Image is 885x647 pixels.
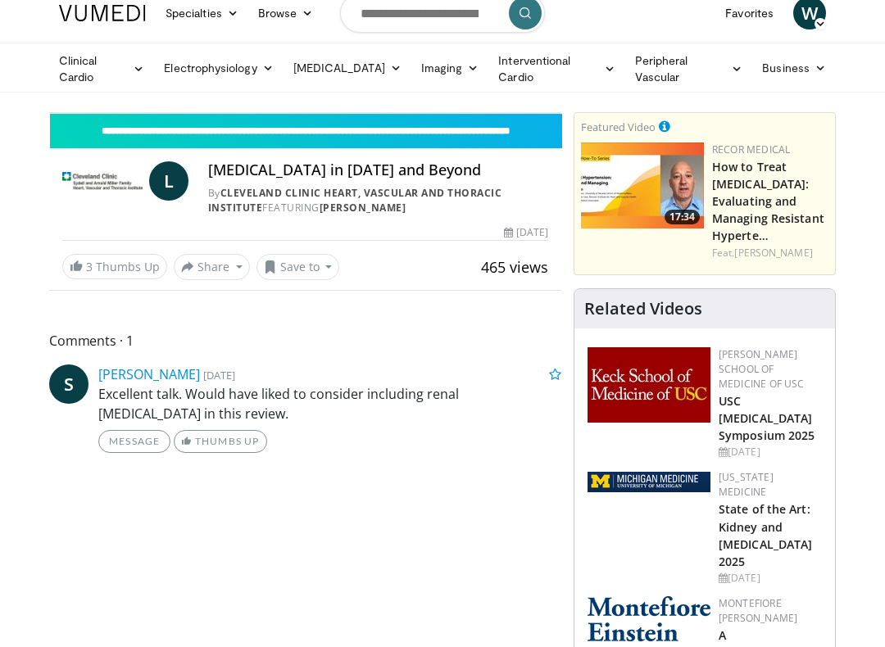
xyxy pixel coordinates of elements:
[174,254,250,280] button: Share
[719,596,797,625] a: Montefiore [PERSON_NAME]
[208,161,548,179] h4: [MEDICAL_DATA] in [DATE] and Beyond
[203,368,235,382] small: [DATE]
[719,501,812,568] a: State of the Art: Kidney and [MEDICAL_DATA] 2025
[588,347,710,423] img: 7b941f1f-d101-407a-8bfa-07bd47db01ba.png.150x105_q85_autocrop_double_scale_upscale_version-0.2.jpg
[665,210,700,224] span: 17:34
[320,201,406,215] a: [PERSON_NAME]
[581,120,656,134] small: Featured Video
[581,143,704,228] img: 10cbd22e-c1e6-49ff-b90e-4507a8859fc1.jpg.150x105_q85_crop-smart_upscale.jpg
[49,52,154,85] a: Clinical Cardio
[256,254,340,280] button: Save to
[411,52,489,84] a: Imaging
[62,254,167,279] a: 3 Thumbs Up
[625,52,752,85] a: Peripheral Vascular
[149,161,188,201] a: L
[712,159,824,243] a: How to Treat [MEDICAL_DATA]: Evaluating and Managing Resistant Hyperte…
[174,430,266,453] a: Thumbs Up
[719,347,805,391] a: [PERSON_NAME] School of Medicine of USC
[208,186,502,215] a: Cleveland Clinic Heart, Vascular and Thoracic Institute
[734,246,812,260] a: [PERSON_NAME]
[719,445,822,459] div: [DATE]
[208,186,548,215] div: By FEATURING
[284,52,411,84] a: [MEDICAL_DATA]
[712,246,828,260] div: Feat.
[712,143,790,156] a: Recor Medical
[49,330,561,351] span: Comments 1
[154,52,283,84] a: Electrophysiology
[588,472,710,492] img: 5ed80e7a-0811-4ad9-9c3a-04de684f05f4.png.150x105_q85_autocrop_double_scale_upscale_version-0.2.png
[752,52,836,84] a: Business
[488,52,625,85] a: Interventional Cardio
[59,5,146,21] img: VuMedi Logo
[588,596,710,641] img: b0142b4c-93a1-4b58-8f91-5265c282693c.png.150x105_q85_autocrop_double_scale_upscale_version-0.2.png
[719,393,815,443] a: USC [MEDICAL_DATA] Symposium 2025
[481,257,548,277] span: 465 views
[504,225,548,240] div: [DATE]
[98,384,561,423] p: Excellent talk. Would have liked to consider including renal [MEDICAL_DATA] in this review.
[98,365,200,383] a: [PERSON_NAME]
[49,364,88,404] a: S
[86,259,93,274] span: 3
[98,430,170,453] a: Message
[581,143,704,228] a: 17:34
[719,571,822,586] div: [DATE]
[584,299,702,319] h4: Related Videos
[719,470,774,499] a: [US_STATE] Medicine
[62,161,143,201] img: Cleveland Clinic Heart, Vascular and Thoracic Institute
